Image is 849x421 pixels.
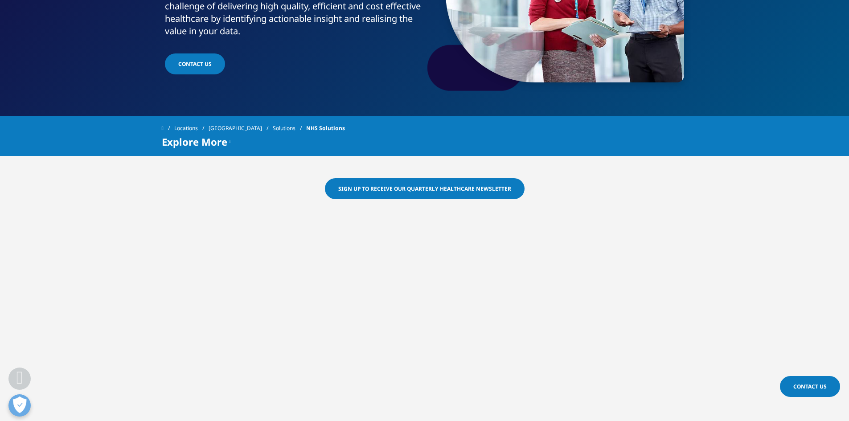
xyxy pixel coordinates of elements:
[8,394,31,417] button: Open Preferences
[273,120,306,136] a: Solutions
[174,120,209,136] a: Locations
[338,185,511,192] span: Sign up to receive our quarterly Healthcare Newsletter
[780,376,840,397] a: Contact Us
[325,178,525,199] a: Sign up to receive our quarterly Healthcare Newsletter
[306,120,345,136] span: NHS Solutions
[209,120,273,136] a: [GEOGRAPHIC_DATA]
[162,136,227,147] span: Explore More
[178,60,212,68] span: Contact Us
[165,53,225,74] a: Contact Us
[793,383,827,390] span: Contact Us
